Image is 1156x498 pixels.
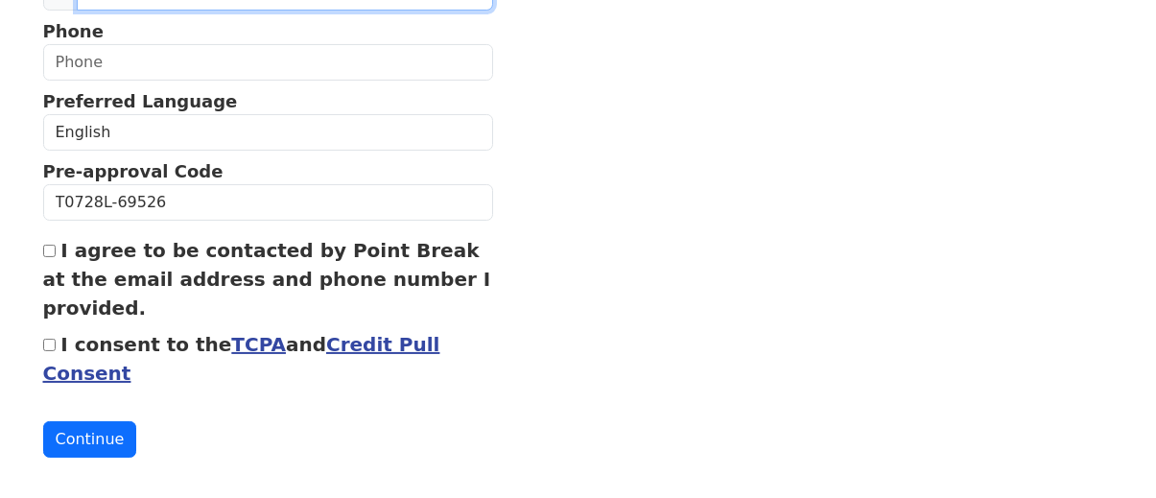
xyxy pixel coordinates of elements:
label: I agree to be contacted by Point Break at the email address and phone number I provided. [43,239,491,320]
label: I consent to the and [43,333,440,385]
a: TCPA [231,333,286,356]
button: Continue [43,421,137,458]
strong: Phone [43,21,104,41]
input: Pre-approval Code [43,184,494,221]
strong: Pre-approval Code [43,161,224,181]
strong: Preferred Language [43,91,238,111]
input: Phone [43,44,494,81]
